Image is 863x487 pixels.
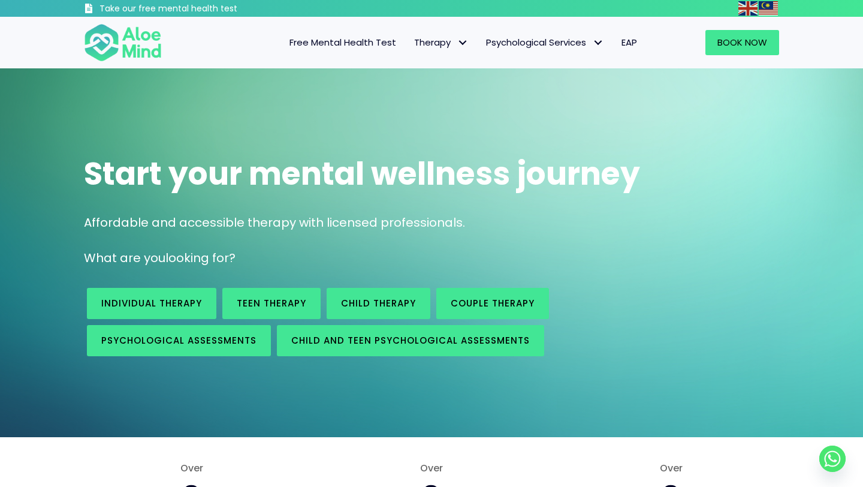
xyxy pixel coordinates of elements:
[324,461,539,475] span: Over
[87,288,216,319] a: Individual therapy
[84,23,162,62] img: Aloe mind Logo
[177,30,646,55] nav: Menu
[705,30,779,55] a: Book Now
[454,34,471,52] span: Therapy: submenu
[451,297,535,309] span: Couple therapy
[101,334,257,347] span: Psychological assessments
[291,334,530,347] span: Child and Teen Psychological assessments
[222,288,321,319] a: Teen Therapy
[289,36,396,49] span: Free Mental Health Test
[84,214,779,232] p: Affordable and accessible therapy with licensed professionals.
[84,3,301,17] a: Take our free mental health test
[738,1,758,16] img: en
[436,288,549,319] a: Couple therapy
[84,249,165,266] span: What are you
[277,325,544,356] a: Child and Teen Psychological assessments
[341,297,416,309] span: Child Therapy
[717,36,767,49] span: Book Now
[738,1,759,15] a: English
[759,1,779,15] a: Malay
[99,3,301,15] h3: Take our free mental health test
[101,297,202,309] span: Individual therapy
[486,36,604,49] span: Psychological Services
[759,1,778,16] img: ms
[87,325,271,356] a: Psychological assessments
[165,249,236,266] span: looking for?
[612,30,646,55] a: EAP
[589,34,606,52] span: Psychological Services: submenu
[84,152,640,196] span: Start your mental wellness journey
[237,297,306,309] span: Teen Therapy
[414,36,468,49] span: Therapy
[563,461,779,475] span: Over
[84,461,300,475] span: Over
[819,446,846,472] a: Whatsapp
[280,30,405,55] a: Free Mental Health Test
[405,30,477,55] a: TherapyTherapy: submenu
[621,36,637,49] span: EAP
[327,288,430,319] a: Child Therapy
[477,30,612,55] a: Psychological ServicesPsychological Services: submenu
